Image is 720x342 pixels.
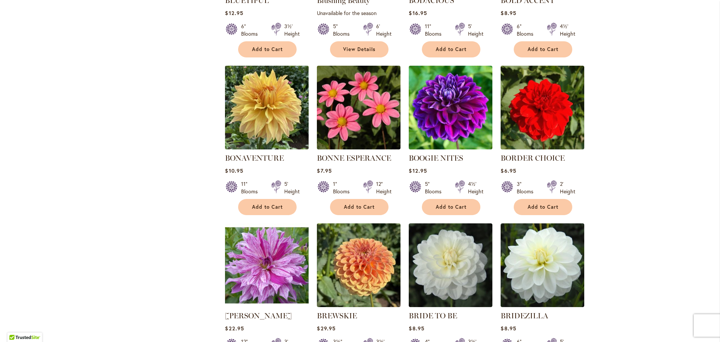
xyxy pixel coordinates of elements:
[422,41,480,57] button: Add to Cart
[409,9,427,17] span: $16.95
[330,199,388,215] button: Add to Cart
[436,46,466,53] span: Add to Cart
[501,301,584,309] a: BRIDEZILLA
[501,167,516,174] span: $6.95
[425,180,446,195] div: 5" Blooms
[241,180,262,195] div: 11" Blooms
[225,154,284,163] a: BONAVENTURE
[468,23,483,38] div: 5' Height
[330,41,388,57] a: View Details
[225,144,309,151] a: Bonaventure
[317,301,400,309] a: BREWSKIE
[409,154,463,163] a: BOOGIE NITES
[501,154,565,163] a: BORDER CHOICE
[317,66,400,149] img: BONNE ESPERANCE
[425,23,446,38] div: 11" Blooms
[528,46,558,53] span: Add to Cart
[409,66,492,149] img: BOOGIE NITES
[317,9,400,17] p: Unavailable for the season
[501,223,584,307] img: BRIDEZILLA
[317,154,391,163] a: BONNE ESPERANCE
[409,144,492,151] a: BOOGIE NITES
[284,180,300,195] div: 5' Height
[225,167,243,174] span: $10.95
[225,325,244,332] span: $22.95
[238,41,297,57] button: Add to Cart
[514,41,572,57] button: Add to Cart
[376,23,391,38] div: 6' Height
[225,301,309,309] a: Brandon Michael
[517,180,538,195] div: 3" Blooms
[517,23,538,38] div: 6" Blooms
[343,46,375,53] span: View Details
[376,180,391,195] div: 12" Height
[501,9,516,17] span: $8.95
[225,9,243,17] span: $12.95
[238,199,297,215] button: Add to Cart
[317,223,400,307] img: BREWSKIE
[223,64,311,152] img: Bonaventure
[409,325,424,332] span: $8.95
[528,204,558,210] span: Add to Cart
[317,325,335,332] span: $29.95
[344,204,375,210] span: Add to Cart
[501,66,584,149] img: BORDER CHOICE
[468,180,483,195] div: 4½' Height
[501,325,516,332] span: $8.95
[225,223,309,307] img: Brandon Michael
[333,23,354,38] div: 5" Blooms
[501,311,548,320] a: BRIDEZILLA
[6,315,27,336] iframe: Launch Accessibility Center
[560,23,575,38] div: 4½' Height
[317,311,357,320] a: BREWSKIE
[333,180,354,195] div: 1" Blooms
[252,204,283,210] span: Add to Cart
[409,167,427,174] span: $12.95
[409,301,492,309] a: BRIDE TO BE
[317,144,400,151] a: BONNE ESPERANCE
[422,199,480,215] button: Add to Cart
[501,144,584,151] a: BORDER CHOICE
[317,167,331,174] span: $7.95
[436,204,466,210] span: Add to Cart
[409,311,457,320] a: BRIDE TO BE
[409,223,492,307] img: BRIDE TO BE
[284,23,300,38] div: 3½' Height
[225,311,292,320] a: [PERSON_NAME]
[241,23,262,38] div: 6" Blooms
[560,180,575,195] div: 2' Height
[514,199,572,215] button: Add to Cart
[252,46,283,53] span: Add to Cart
